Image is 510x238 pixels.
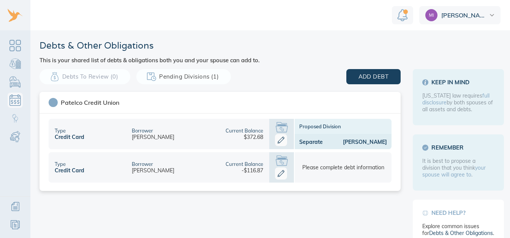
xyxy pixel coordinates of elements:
[55,161,66,167] div: Type
[346,69,401,84] button: add debt
[299,139,323,145] div: Separate
[132,134,174,140] div: [PERSON_NAME]
[136,69,231,84] button: Pending Divisions (1)
[132,167,174,174] div: [PERSON_NAME]
[425,9,437,21] img: 235fe030b3e2cec80447a6cf73031b5b
[132,161,153,167] div: Borrower
[8,38,23,53] a: Dashboard
[8,74,23,90] a: Personal Possessions
[242,167,263,174] div: -$116.87
[422,92,494,113] div: [US_STATE] law requires by both spouses of all assets and debts.
[226,161,263,167] div: Current Balance
[358,72,388,82] span: add debt
[226,128,263,134] div: Current Balance
[422,209,494,217] span: Need help?
[295,119,392,134] div: Proposed Division
[61,99,119,106] div: Patelco Credit Union
[422,164,486,178] a: your spouse will agree to
[55,128,66,134] div: Type
[429,230,493,236] a: Debts & Other Obligations
[8,129,23,144] a: Child & Spousal Support
[8,111,23,126] a: Child Custody & Parenting
[323,139,387,145] div: [PERSON_NAME]
[8,199,23,214] a: Additional Information
[39,39,260,51] h1: Debts & Other Obligations
[244,134,263,140] div: $372.68
[55,134,84,140] div: Credit Card
[422,79,494,86] span: Keep in mind
[148,72,219,82] span: Pending Divisions (1)
[8,56,23,71] a: Bank Accounts & Investments
[422,92,489,106] a: full disclosure
[55,167,84,174] div: Credit Card
[8,217,23,232] a: Resources
[422,158,494,178] div: It is best to propose a division that you think .
[441,12,488,18] span: [PERSON_NAME]
[397,9,408,21] img: Notification
[39,57,260,63] h3: This is your shared list of debts & obligations both you and your spouse can add to.
[422,144,494,151] span: Remember
[132,128,153,134] div: Borrower
[489,14,494,16] img: dropdown.svg
[422,223,494,236] div: Explore common issues for .
[302,164,384,171] div: Please complete debt information
[8,93,23,108] a: Debts & Obligations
